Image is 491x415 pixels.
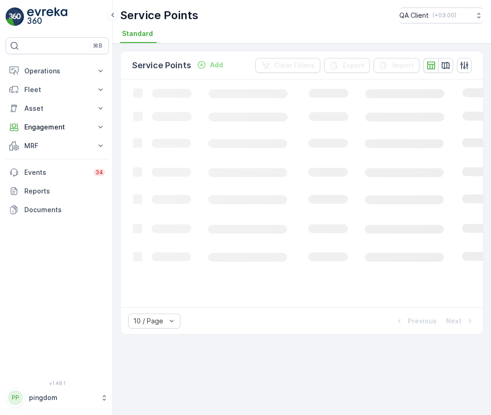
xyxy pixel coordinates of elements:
[6,118,109,136] button: Engagement
[24,122,90,132] p: Engagement
[392,61,414,70] p: Import
[6,200,109,219] a: Documents
[6,80,109,99] button: Fleet
[408,316,437,326] p: Previous
[446,316,462,326] p: Next
[6,99,109,118] button: Asset
[324,58,370,73] button: Export
[6,163,109,182] a: Events34
[6,182,109,200] a: Reports
[8,390,23,405] div: PP
[445,315,476,327] button: Next
[24,186,105,196] p: Reports
[255,58,320,73] button: Clear Filters
[95,169,103,176] p: 34
[6,136,109,155] button: MRF
[6,388,109,408] button: PPpingdom
[433,12,456,19] p: ( +03:00 )
[374,58,419,73] button: Import
[193,59,227,71] button: Add
[24,205,105,215] p: Documents
[394,315,438,327] button: Previous
[132,59,191,72] p: Service Points
[24,104,90,113] p: Asset
[93,42,102,50] p: ⌘B
[29,393,96,402] p: pingdom
[24,85,90,94] p: Fleet
[27,7,67,26] img: logo_light-DOdMpM7g.png
[6,7,24,26] img: logo
[343,61,364,70] p: Export
[210,60,223,70] p: Add
[24,66,90,76] p: Operations
[120,8,198,23] p: Service Points
[24,168,88,177] p: Events
[399,7,484,23] button: QA Client(+03:00)
[274,61,315,70] p: Clear Filters
[122,29,153,38] span: Standard
[399,11,429,20] p: QA Client
[24,141,90,150] p: MRF
[6,62,109,80] button: Operations
[6,380,109,386] span: v 1.48.1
